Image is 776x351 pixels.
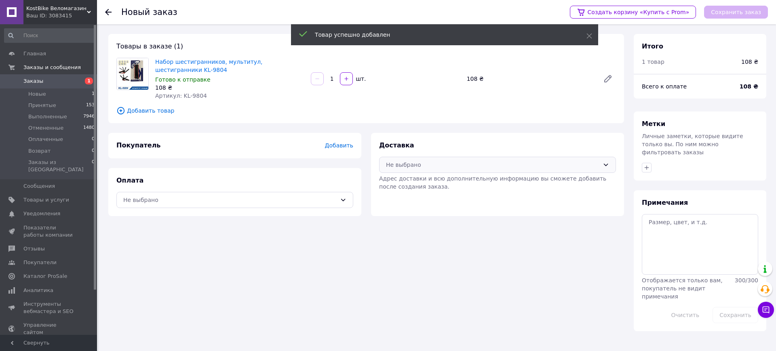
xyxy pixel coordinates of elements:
span: Добавить товар [116,106,616,115]
span: Покупатель [116,141,160,149]
a: Создать корзину «Купить с Prom» [570,6,696,19]
div: 108 ₴ [464,73,597,84]
span: Новые [28,90,46,98]
span: Доставка [379,141,414,149]
span: 108 ₴ [741,58,758,66]
span: Оплата [116,177,143,184]
span: Заказы [23,78,43,85]
span: Готово к отправке [155,76,211,83]
div: Всего к оплате [642,82,740,90]
span: Каталог ProSale [23,273,67,280]
span: 0 [92,147,95,155]
div: Товар успешно добавлен [315,31,566,39]
span: Добавить [325,142,353,149]
button: Чат с покупателем [758,302,774,318]
span: Сообщения [23,183,55,190]
div: Новый заказ [121,8,177,17]
span: Управление сайтом [23,322,75,336]
span: KostBike Веломагазин [26,5,87,12]
span: Покупатели [23,259,57,266]
div: Ваш ID: 3083415 [26,12,97,19]
div: шт. [354,75,367,83]
span: Аналитика [23,287,53,294]
span: Заказы из [GEOGRAPHIC_DATA] [28,159,92,173]
div: Не выбрано [123,195,337,204]
span: 300 / 300 [735,277,758,284]
div: Вернуться назад [105,8,112,16]
div: 108 ₴ [155,84,304,92]
span: 153 [86,102,95,109]
a: Редактировать [600,71,616,87]
span: 7946 [83,113,95,120]
span: 1 [92,90,95,98]
a: Набор шестигранников, мультитул, шестигранники KL-9804 [155,59,263,73]
span: Оплаченные [28,136,63,143]
input: Поиск [4,28,95,43]
span: Заказы и сообщения [23,64,81,71]
span: Товары и услуги [23,196,69,204]
span: Показатели работы компании [23,224,75,239]
span: Адрес доставки и всю дополнительную информацию вы сможете добавить после создания заказа. [379,175,606,190]
span: Главная [23,50,46,57]
span: Артикул: KL-9804 [155,92,207,99]
span: Возврат [28,147,51,155]
span: Итого [642,42,663,50]
span: Выполненные [28,113,67,120]
span: Отмененные [28,124,63,132]
img: Набор шестигранников, мультитул, шестигранники KL-9804 [117,58,148,90]
span: Инструменты вебмастера и SEO [23,301,75,315]
span: Отзывы [23,245,45,252]
span: 0 [92,159,95,173]
span: Товары в заказе (1) [116,42,183,50]
span: 1 [85,78,93,84]
span: 108 ₴ [740,82,758,90]
span: Принятые [28,102,56,109]
div: Не выбрано [386,160,599,169]
span: 0 [92,136,95,143]
span: 1480 [83,124,95,132]
span: Отображается только вам, покупатель не видит примечания [642,277,723,300]
span: Метки [642,120,665,128]
span: Примечания [642,199,688,206]
span: 1 товар [642,59,664,65]
span: Уведомления [23,210,60,217]
span: Личные заметки, которые видите только вы. По ним можно фильтровать заказы [642,133,743,156]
